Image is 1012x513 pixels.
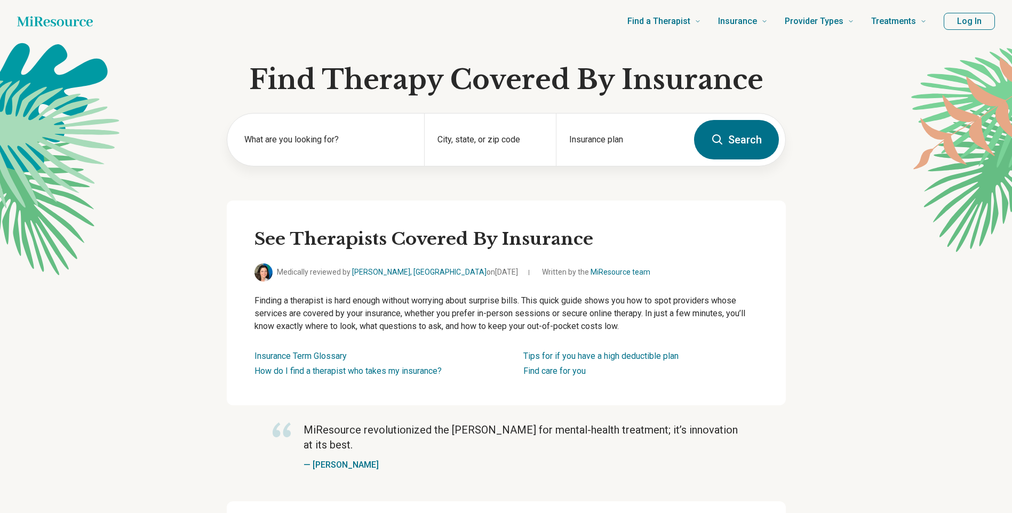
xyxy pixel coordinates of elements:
a: MiResource team [591,268,650,276]
span: Find a Therapist [627,14,690,29]
span: Treatments [871,14,916,29]
a: Tips for if you have a high deductible plan [523,351,679,361]
a: [PERSON_NAME], [GEOGRAPHIC_DATA] [352,268,487,276]
a: Insurance Term Glossary [254,351,347,361]
button: Search [694,120,779,159]
label: What are you looking for? [244,133,412,146]
span: Written by the [542,267,650,278]
p: Finding a therapist is hard enough without worrying about surprise bills. This quick guide shows ... [254,294,758,333]
p: — [PERSON_NAME] [304,459,740,471]
span: Insurance [718,14,757,29]
button: Log In [944,13,995,30]
span: Medically reviewed by [277,267,518,278]
p: MiResource revolutionized the [PERSON_NAME] for mental-health treatment; it’s innovation at its b... [304,422,740,452]
h2: See Therapists Covered By Insurance [254,228,758,251]
a: How do I find a therapist who takes my insurance? [254,366,442,376]
span: Provider Types [785,14,843,29]
a: Find care for you [523,366,586,376]
h1: Find Therapy Covered By Insurance [227,64,786,96]
span: on [DATE] [487,268,518,276]
a: Home page [17,11,93,32]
